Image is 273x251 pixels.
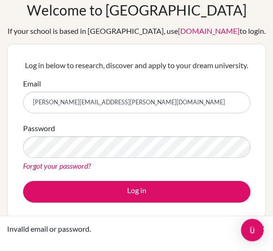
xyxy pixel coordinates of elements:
div: If your school is based in [GEOGRAPHIC_DATA], use to login. [8,26,265,37]
a: [DOMAIN_NAME] [178,27,240,36]
div: Invalid email or password. [7,223,257,235]
label: Password [23,123,55,134]
h1: Welcome to [GEOGRAPHIC_DATA] [27,2,247,19]
div: Open Intercom Messenger [241,219,264,242]
p: Log in below to research, discover and apply to your dream university. [23,60,250,71]
a: Forgot your password? [23,162,91,171]
label: Email [23,78,41,90]
button: Log in [23,181,250,203]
